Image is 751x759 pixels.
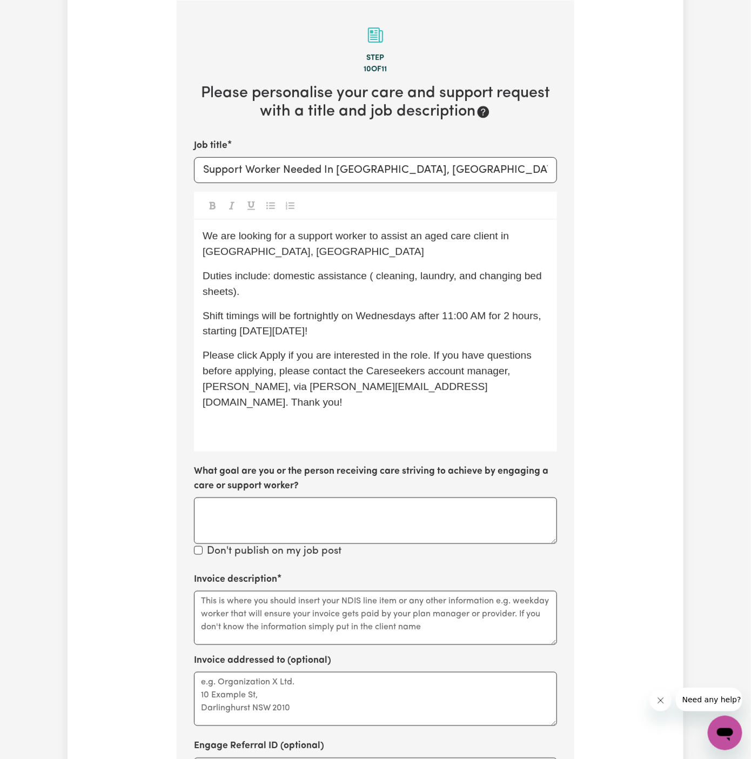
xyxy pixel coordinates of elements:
[650,690,672,711] iframe: Close message
[203,230,512,257] span: We are looking for a support worker to assist an aged care client in [GEOGRAPHIC_DATA], [GEOGRAPH...
[194,64,557,76] div: 10 of 11
[203,350,534,407] span: Please click Apply if you are interested in the role. If you have questions before applying, plea...
[203,310,544,337] span: Shift timings will be fortnightly on Wednesdays after 11:00 AM for 2 hours, starting [DATE][DATE]!
[194,139,227,153] label: Job title
[194,739,324,753] label: Engage Referral ID (optional)
[283,198,298,212] button: Toggle undefined
[676,688,742,711] iframe: Message from company
[194,573,277,587] label: Invoice description
[194,52,557,64] div: Step
[708,716,742,750] iframe: Button to launch messaging window
[194,84,557,122] h2: Please personalise your care and support request with a title and job description
[194,465,557,493] label: What goal are you or the person receiving care striving to achieve by engaging a care or support ...
[194,654,331,668] label: Invoice addressed to (optional)
[205,198,220,212] button: Toggle undefined
[203,270,545,297] span: Duties include: domestic assistance ( cleaning, laundry, and changing bed sheets).
[263,198,278,212] button: Toggle undefined
[244,198,259,212] button: Toggle undefined
[207,544,341,560] label: Don't publish on my job post
[224,198,239,212] button: Toggle undefined
[194,157,557,183] input: e.g. Care worker needed in North Sydney for aged care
